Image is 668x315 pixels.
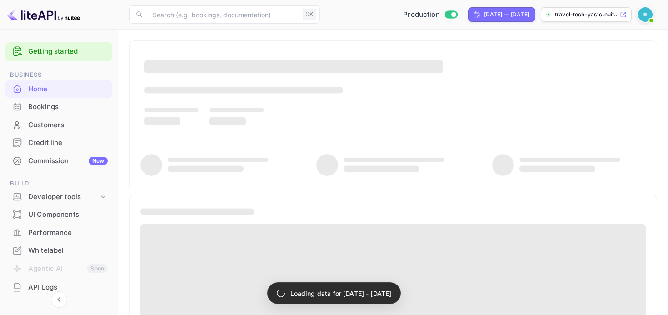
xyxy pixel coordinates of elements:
[28,282,108,293] div: API Logs
[5,70,112,80] span: Business
[5,279,112,295] a: API Logs
[5,224,112,242] div: Performance
[28,228,108,238] div: Performance
[5,242,112,259] a: Whitelabel
[5,134,112,151] a: Credit line
[5,116,112,133] a: Customers
[5,206,112,223] a: UI Components
[5,206,112,224] div: UI Components
[5,80,112,97] a: Home
[5,179,112,189] span: Build
[5,242,112,260] div: Whitelabel
[7,7,80,22] img: LiteAPI logo
[5,98,112,115] a: Bookings
[5,224,112,241] a: Performance
[147,5,299,24] input: Search (e.g. bookings, documentation)
[555,10,618,19] p: travel-tech-yas1c.nuit...
[484,10,529,19] div: [DATE] — [DATE]
[5,279,112,296] div: API Logs
[5,134,112,152] div: Credit line
[28,84,108,95] div: Home
[5,189,112,205] div: Developer tools
[5,116,112,134] div: Customers
[5,98,112,116] div: Bookings
[28,245,108,256] div: Whitelabel
[28,120,108,130] div: Customers
[303,9,316,20] div: ⌘K
[51,291,67,308] button: Collapse navigation
[28,46,108,57] a: Getting started
[638,7,653,22] img: Revolut
[28,102,108,112] div: Bookings
[28,138,108,148] div: Credit line
[5,152,112,170] div: CommissionNew
[290,289,392,298] p: Loading data for [DATE] - [DATE]
[403,10,440,20] span: Production
[28,156,108,166] div: Commission
[89,157,108,165] div: New
[5,80,112,98] div: Home
[5,152,112,169] a: CommissionNew
[28,192,99,202] div: Developer tools
[5,42,112,61] div: Getting started
[28,210,108,220] div: UI Components
[399,10,461,20] div: Switch to Sandbox mode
